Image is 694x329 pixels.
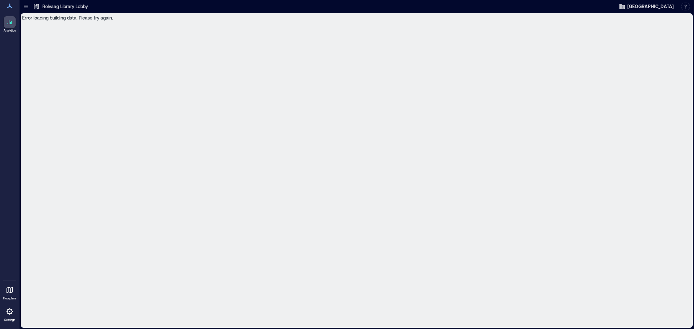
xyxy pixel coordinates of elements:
p: Floorplans [3,296,17,300]
span: [GEOGRAPHIC_DATA] [627,3,674,10]
a: Settings [2,304,18,324]
p: Analytics [4,29,16,33]
p: Settings [4,318,15,322]
a: Analytics [2,14,18,34]
div: Error loading building data. Please try again. [21,13,693,328]
button: [GEOGRAPHIC_DATA] [617,1,676,12]
p: Rolvaag Library Lobby [42,3,88,10]
a: Floorplans [1,282,19,302]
